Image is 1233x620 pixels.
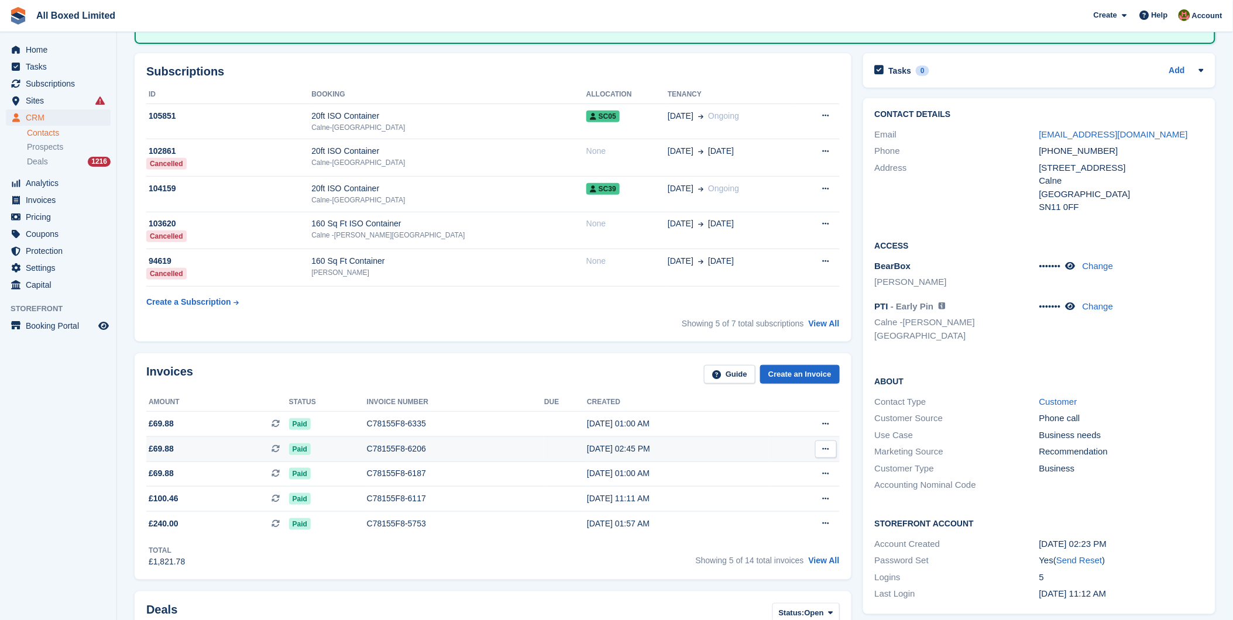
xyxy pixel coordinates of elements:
[27,156,48,167] span: Deals
[1039,538,1204,551] div: [DATE] 02:23 PM
[875,571,1039,584] div: Logins
[708,145,734,157] span: [DATE]
[875,239,1204,251] h2: Access
[311,110,586,122] div: 20ft ISO Container
[1039,301,1061,311] span: •••••••
[586,218,668,230] div: None
[6,109,111,126] a: menu
[32,6,120,25] a: All Boxed Limited
[587,467,769,480] div: [DATE] 01:00 AM
[875,412,1039,425] div: Customer Source
[97,319,111,333] a: Preview store
[875,445,1039,459] div: Marketing Source
[146,230,187,242] div: Cancelled
[311,182,586,195] div: 20ft ISO Container
[26,260,96,276] span: Settings
[1039,429,1204,442] div: Business needs
[149,467,174,480] span: £69.88
[587,443,769,455] div: [DATE] 02:45 PM
[889,66,912,76] h2: Tasks
[1039,571,1204,584] div: 5
[708,184,739,193] span: Ongoing
[27,128,111,139] a: Contacts
[586,85,668,104] th: Allocation
[586,111,620,122] span: SC05
[27,156,111,168] a: Deals 1216
[1039,445,1204,459] div: Recommendation
[1039,397,1077,407] a: Customer
[875,538,1039,551] div: Account Created
[27,142,63,153] span: Prospects
[668,145,693,157] span: [DATE]
[1169,64,1185,78] a: Add
[779,607,805,619] span: Status:
[939,302,946,309] img: icon-info-grey-7440780725fd019a000dd9b08b2336e03edf1995a4989e88bcd33f0948082b44.svg
[891,301,933,311] span: - Early Pin
[1056,555,1102,565] a: Send Reset
[6,192,111,208] a: menu
[311,122,586,133] div: Calne-[GEOGRAPHIC_DATA]
[587,418,769,430] div: [DATE] 01:00 AM
[289,468,311,480] span: Paid
[586,255,668,267] div: None
[146,365,193,384] h2: Invoices
[875,261,911,271] span: BearBox
[367,443,544,455] div: C78155F8-6206
[875,375,1204,387] h2: About
[26,75,96,92] span: Subscriptions
[1039,129,1188,139] a: [EMAIL_ADDRESS][DOMAIN_NAME]
[146,182,311,195] div: 104159
[1039,174,1204,188] div: Calne
[875,110,1204,119] h2: Contact Details
[149,545,185,556] div: Total
[875,161,1039,214] div: Address
[26,175,96,191] span: Analytics
[88,157,111,167] div: 1216
[875,587,1039,601] div: Last Login
[708,111,739,120] span: Ongoing
[311,230,586,240] div: Calne -[PERSON_NAME][GEOGRAPHIC_DATA]
[146,110,311,122] div: 105851
[6,175,111,191] a: menu
[289,518,311,530] span: Paid
[146,291,239,313] a: Create a Subscription
[1039,462,1204,476] div: Business
[587,393,769,412] th: Created
[875,517,1204,529] h2: Storefront Account
[1094,9,1117,21] span: Create
[6,318,111,334] a: menu
[311,267,586,278] div: [PERSON_NAME]
[11,303,116,315] span: Storefront
[26,318,96,334] span: Booking Portal
[289,418,311,430] span: Paid
[26,92,96,109] span: Sites
[311,157,586,168] div: Calne-[GEOGRAPHIC_DATA]
[311,218,586,230] div: 160 Sq Ft ISO Container
[809,556,840,565] a: View All
[367,418,544,430] div: C78155F8-6335
[149,418,174,430] span: £69.88
[668,182,693,195] span: [DATE]
[26,58,96,75] span: Tasks
[26,226,96,242] span: Coupons
[149,492,178,505] span: £100.46
[1039,188,1204,201] div: [GEOGRAPHIC_DATA]
[1039,588,1107,598] time: 2025-06-24 10:12:10 UTC
[875,275,1039,289] li: [PERSON_NAME]
[1039,261,1061,271] span: •••••••
[6,226,111,242] a: menu
[311,195,586,205] div: Calne-[GEOGRAPHIC_DATA]
[704,365,755,384] a: Guide
[708,218,734,230] span: [DATE]
[1179,9,1190,21] img: Sharon Hawkins
[146,393,289,412] th: Amount
[6,277,111,293] a: menu
[875,144,1039,158] div: Phone
[708,255,734,267] span: [DATE]
[6,42,111,58] a: menu
[149,443,174,455] span: £69.88
[875,462,1039,476] div: Customer Type
[1152,9,1168,21] span: Help
[1192,10,1222,22] span: Account
[682,319,804,328] span: Showing 5 of 7 total subscriptions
